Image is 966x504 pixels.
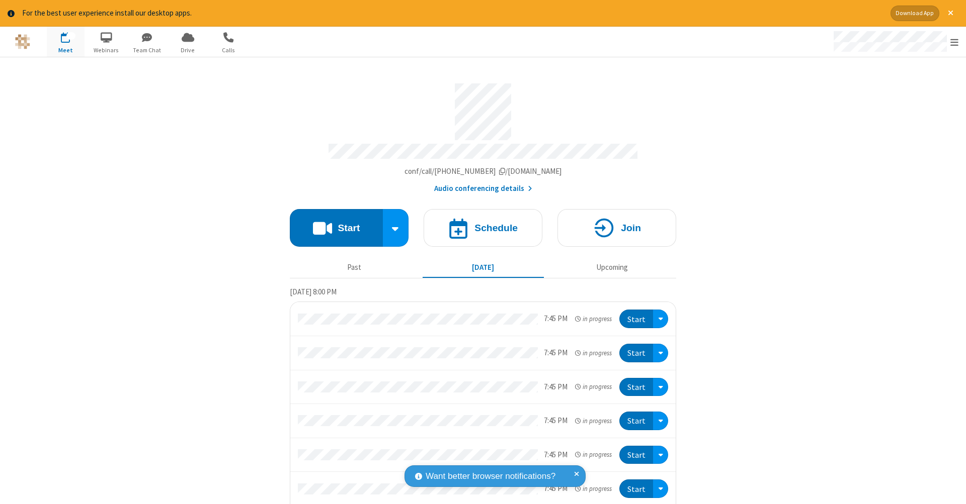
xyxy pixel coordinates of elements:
[544,313,568,325] div: 7:45 PM
[621,223,641,233] h4: Join
[943,6,958,21] button: Close alert
[619,479,653,498] button: Start
[423,258,544,277] button: [DATE]
[619,310,653,328] button: Start
[128,46,166,55] span: Team Chat
[824,27,966,57] div: Open menu
[544,449,568,461] div: 7:45 PM
[88,46,125,55] span: Webinars
[891,6,939,21] button: Download App
[619,446,653,464] button: Start
[619,344,653,362] button: Start
[426,470,555,483] span: Want better browser notifications?
[405,166,562,176] span: Copy my meeting room link
[575,348,612,358] em: in progress
[653,412,668,430] div: Open menu
[22,8,883,19] div: For the best user experience install our desktop apps.
[47,46,85,55] span: Meet
[544,415,568,427] div: 7:45 PM
[383,209,409,247] div: Start conference options
[575,484,612,493] em: in progress
[653,310,668,328] div: Open menu
[424,209,542,247] button: Schedule
[653,479,668,498] div: Open menu
[575,314,612,324] em: in progress
[653,446,668,464] div: Open menu
[557,209,676,247] button: Join
[405,166,562,177] button: Copy my meeting room linkCopy my meeting room link
[653,378,668,396] div: Open menu
[290,209,383,247] button: Start
[575,450,612,459] em: in progress
[434,183,532,194] button: Audio conferencing details
[941,478,958,497] iframe: Chat
[544,347,568,359] div: 7:45 PM
[575,382,612,391] em: in progress
[66,32,75,40] div: 13
[290,287,337,296] span: [DATE] 8:00 PM
[551,258,673,277] button: Upcoming
[15,34,30,49] img: QA Selenium DO NOT DELETE OR CHANGE
[575,416,612,426] em: in progress
[210,46,248,55] span: Calls
[338,223,360,233] h4: Start
[4,27,41,57] button: Logo
[619,378,653,396] button: Start
[294,258,415,277] button: Past
[169,46,207,55] span: Drive
[653,344,668,362] div: Open menu
[290,76,676,194] section: Account details
[619,412,653,430] button: Start
[544,381,568,393] div: 7:45 PM
[474,223,518,233] h4: Schedule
